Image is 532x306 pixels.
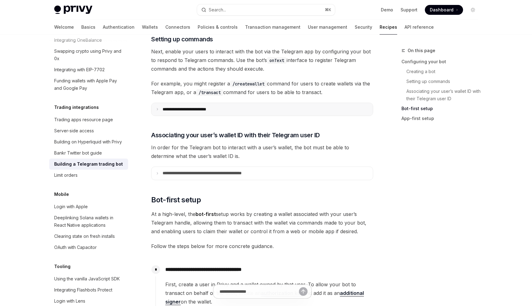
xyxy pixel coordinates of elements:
div: Limit orders [54,172,78,179]
a: Bankr Twitter bot guide [49,147,128,159]
a: Funding wallets with Apple Pay and Google Pay [49,75,128,94]
a: Deeplinking Solana wallets in React Native applications [49,212,128,231]
code: /transact [196,89,223,96]
span: Associating your user’s wallet ID with their Telegram user ID [151,131,320,139]
a: Transaction management [245,20,300,35]
a: Building a Telegram trading bot [49,159,128,170]
code: /createwallet [230,81,267,87]
a: User management [308,20,347,35]
a: Integrating with EIP-7702 [49,64,128,75]
a: Creating a bot [406,67,483,76]
div: Login with Lens [54,297,85,305]
div: Building a Telegram trading bot [54,160,123,168]
a: Trading apps resource page [49,114,128,125]
a: Recipes [380,20,397,35]
span: Dashboard [430,7,453,13]
span: Follow the steps below for more concrete guidance. [151,242,373,250]
a: Dashboard [425,5,463,15]
a: Setting up commands [406,76,483,86]
button: Send message [299,287,308,296]
a: Wallets [142,20,158,35]
a: Bot-first setup [401,104,483,114]
a: Using the vanilla JavaScript SDK [49,273,128,284]
a: Basics [81,20,95,35]
a: Connectors [165,20,190,35]
a: Clearing state on fresh installs [49,231,128,242]
a: API reference [405,20,434,35]
div: Deeplinking Solana wallets in React Native applications [54,214,124,229]
strong: bot-first [195,211,216,217]
span: For example, you might register a command for users to create wallets via the Telegram app, or a ... [151,79,373,97]
div: Building on Hyperliquid with Privy [54,138,122,146]
span: Setting up commands [151,35,213,43]
span: At a high-level, the setup works by creating a wallet associated with your user’s Telegram handle... [151,210,373,236]
a: Authentication [103,20,135,35]
div: Funding wallets with Apple Pay and Google Pay [54,77,124,92]
span: Next, enable your users to interact with the bot via the Telegram app by configuring your bot to ... [151,47,373,73]
div: Login with Apple [54,203,88,210]
a: Limit orders [49,170,128,181]
a: Support [401,7,417,13]
div: Trading apps resource page [54,116,113,123]
a: OAuth with Capacitor [49,242,128,253]
div: Server-side access [54,127,94,134]
a: App-first setup [401,114,483,123]
div: Bankr Twitter bot guide [54,149,102,157]
div: Search... [209,6,226,14]
a: Integrating Flashbots Protect [49,284,128,296]
a: Swapping crypto using Privy and 0x [49,46,128,64]
span: ⌘ K [325,7,331,12]
span: In order for the Telegram bot to interact with a user’s wallet, the bot must be able to determine... [151,143,373,160]
a: Welcome [54,20,74,35]
button: Search...⌘K [197,4,335,15]
div: Clearing state on fresh installs [54,233,115,240]
code: onText [267,57,287,64]
a: Login with Apple [49,201,128,212]
img: light logo [54,6,92,14]
span: On this page [408,47,435,54]
h5: Trading integrations [54,104,99,111]
span: Bot-first setup [151,195,201,205]
span: First, create a user in Privy and a wallet owned by that user. To allow your bot to transact on b... [165,280,373,306]
a: Server-side access [49,125,128,136]
div: Integrating with EIP-7702 [54,66,105,73]
a: Configuring your bot [401,57,483,67]
h5: Tooling [54,263,71,270]
a: Security [355,20,372,35]
div: Integrating Flashbots Protect [54,286,112,294]
button: Toggle dark mode [468,5,478,15]
div: Using the vanilla JavaScript SDK [54,275,120,283]
a: Associating your user’s wallet ID with their Telegram user ID [406,86,483,104]
a: Demo [381,7,393,13]
h5: Mobile [54,191,69,198]
a: Building on Hyperliquid with Privy [49,136,128,147]
div: Swapping crypto using Privy and 0x [54,48,124,62]
div: OAuth with Capacitor [54,244,97,251]
a: Policies & controls [198,20,238,35]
